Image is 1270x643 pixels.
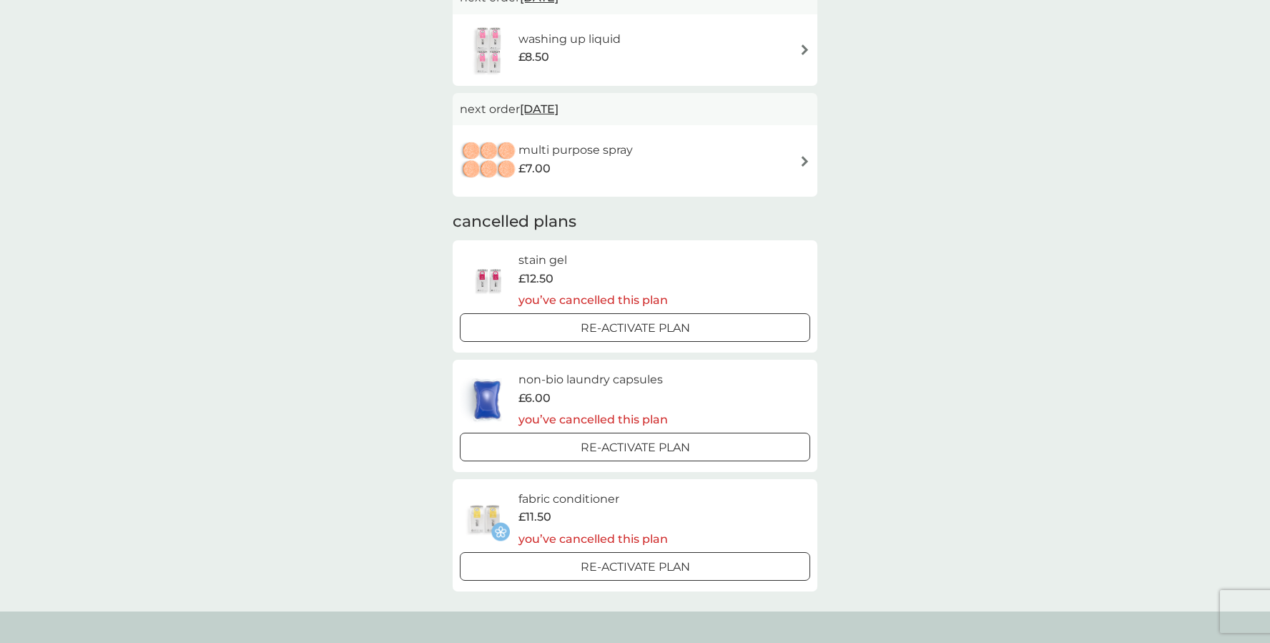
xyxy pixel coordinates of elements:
span: £7.00 [518,159,551,178]
img: stain gel [460,255,518,305]
img: non-bio laundry capsules [460,375,514,425]
span: £12.50 [518,270,553,288]
h6: non-bio laundry capsules [518,370,668,389]
img: fabric conditioner [460,494,510,544]
img: washing up liquid [460,25,518,75]
img: arrow right [799,44,810,55]
span: £6.00 [518,389,551,408]
h6: multi purpose spray [518,141,633,159]
img: multi purpose spray [460,136,518,186]
span: £11.50 [518,508,551,526]
button: Re-activate Plan [460,433,810,461]
p: next order [460,100,810,119]
p: you’ve cancelled this plan [518,411,668,429]
p: you’ve cancelled this plan [518,291,668,310]
span: £8.50 [518,48,549,67]
p: Re-activate Plan [581,558,690,576]
img: arrow right [799,156,810,167]
h2: cancelled plans [453,211,817,233]
button: Re-activate Plan [460,313,810,342]
p: you’ve cancelled this plan [518,530,668,549]
button: Re-activate Plan [460,552,810,581]
p: Re-activate Plan [581,438,690,457]
h6: washing up liquid [518,30,621,49]
h6: stain gel [518,251,668,270]
span: [DATE] [520,95,558,123]
p: Re-activate Plan [581,319,690,338]
h6: fabric conditioner [518,490,668,509]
